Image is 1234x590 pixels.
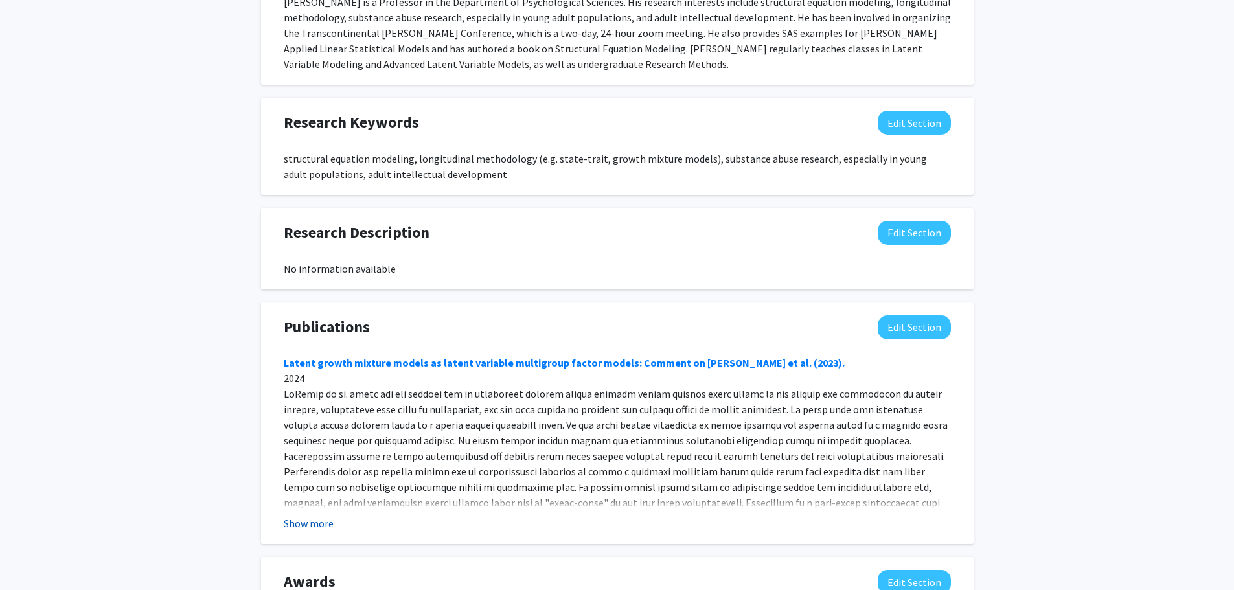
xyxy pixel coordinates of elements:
[284,111,419,134] span: Research Keywords
[284,516,334,531] button: Show more
[878,315,951,339] button: Edit Publications
[284,356,845,369] a: Latent growth mixture models as latent variable multigroup factor models: Comment on [PERSON_NAME...
[10,532,55,580] iframe: Chat
[284,261,951,277] div: No information available
[878,221,951,245] button: Edit Research Description
[284,315,370,339] span: Publications
[284,151,951,182] div: structural equation modeling, longitudinal methodology (e.g. state-trait, growth mixture models),...
[284,221,429,244] span: Research Description
[878,111,951,135] button: Edit Research Keywords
